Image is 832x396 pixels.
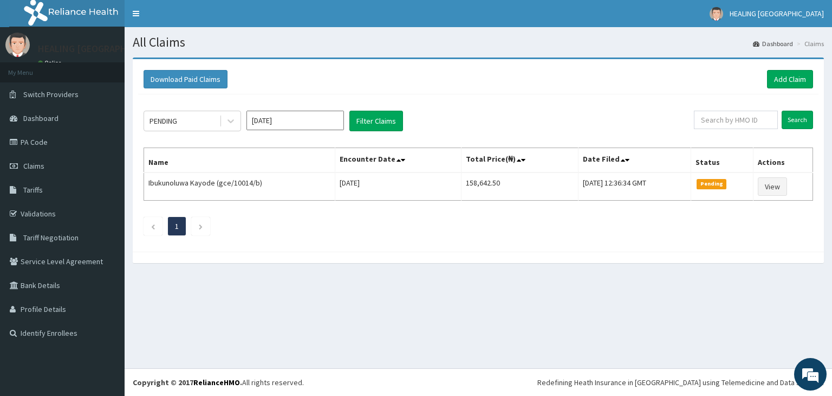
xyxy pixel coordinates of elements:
[730,9,824,18] span: HEALING [GEOGRAPHIC_DATA]
[23,113,58,123] span: Dashboard
[38,59,64,67] a: Online
[461,173,578,201] td: 158,642.50
[794,39,824,48] li: Claims
[782,111,813,129] input: Search
[758,177,787,196] a: View
[144,70,227,88] button: Download Paid Claims
[149,116,177,126] div: PENDING
[246,111,344,130] input: Select Month and Year
[23,233,79,242] span: Tariff Negotiation
[133,378,242,387] strong: Copyright © 2017 .
[23,161,44,171] span: Claims
[144,173,335,201] td: Ibukunoluwa Kayode (gce/10014/b)
[144,148,335,173] th: Name
[753,148,812,173] th: Actions
[23,185,43,195] span: Tariffs
[461,148,578,173] th: Total Price(₦)
[38,44,166,54] p: HEALING [GEOGRAPHIC_DATA]
[335,173,461,201] td: [DATE]
[5,33,30,57] img: User Image
[335,148,461,173] th: Encounter Date
[198,221,203,231] a: Next page
[691,148,753,173] th: Status
[578,173,691,201] td: [DATE] 12:36:34 GMT
[133,35,824,49] h1: All Claims
[537,377,824,388] div: Redefining Heath Insurance in [GEOGRAPHIC_DATA] using Telemedicine and Data Science!
[175,221,179,231] a: Page 1 is your current page
[349,111,403,131] button: Filter Claims
[710,7,723,21] img: User Image
[578,148,691,173] th: Date Filed
[694,111,778,129] input: Search by HMO ID
[753,39,793,48] a: Dashboard
[23,90,79,99] span: Switch Providers
[125,368,832,396] footer: All rights reserved.
[767,70,813,88] a: Add Claim
[697,179,726,189] span: Pending
[151,221,155,231] a: Previous page
[193,378,240,387] a: RelianceHMO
